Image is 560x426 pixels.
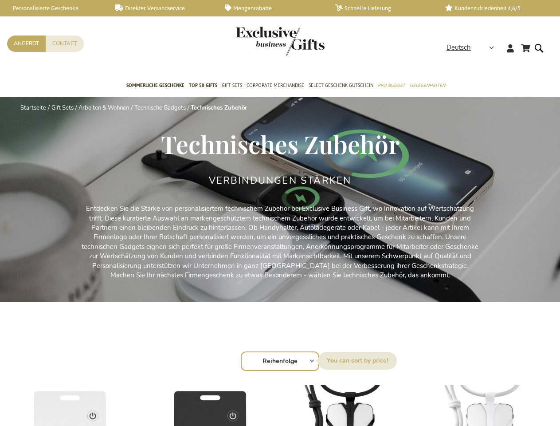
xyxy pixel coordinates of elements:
a: Kundenzufriedenheit 4,6/5 [445,4,541,12]
span: Gelegenheiten [410,81,445,90]
strong: Technisches Zubehör [191,104,247,112]
span: Technisches Zubehör [161,127,399,160]
label: Sortieren nach [318,352,397,370]
a: Gelegenheiten [410,75,445,97]
a: Startseite [20,104,46,112]
a: Pro Budget [378,75,405,97]
span: Select Geschenk Gutschein [309,81,373,90]
a: Gift Sets [51,104,74,112]
span: Gift Sets [222,81,242,90]
a: Corporate Merchandise [247,75,304,97]
a: store logo [236,27,280,56]
img: Exclusive Business gifts logo [236,27,325,56]
a: Mengenrabatte [225,4,321,12]
a: Schnelle Lieferung [335,4,431,12]
span: Deutsch [446,43,471,53]
h2: Verbindungen stärken [209,175,352,186]
a: Sommerliche geschenke [126,75,184,97]
a: Gift Sets [222,75,242,97]
a: Direkter Versandservice [115,4,211,12]
a: Select Geschenk Gutschein [309,75,373,97]
a: Technische Gadgets [134,104,186,112]
a: Contact [46,35,84,52]
span: Corporate Merchandise [247,81,304,90]
span: Pro Budget [378,81,405,90]
span: Sommerliche geschenke [126,81,184,90]
a: Angebot [7,35,46,52]
a: Personalisierte Geschenke [4,4,101,12]
a: Arbeiten & Wohnen [78,104,129,112]
p: Entdecken Sie die Stärke von personalisiertem technischem Zubehör bei Exclusive Business Gift, wo... [81,204,480,280]
span: TOP 50 Gifts [189,81,217,90]
a: TOP 50 Gifts [189,75,217,97]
